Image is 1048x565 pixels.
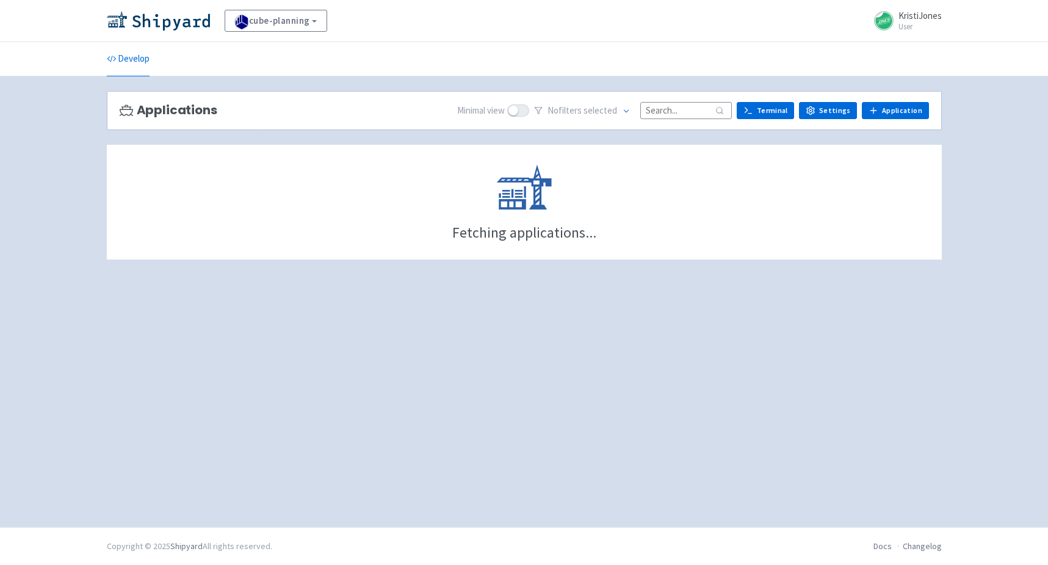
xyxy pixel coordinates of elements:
a: Application [862,102,928,119]
a: KristiJones User [867,11,942,31]
img: Shipyard logo [107,11,210,31]
div: Copyright © 2025 All rights reserved. [107,540,272,553]
a: Docs [873,541,892,552]
small: User [898,23,942,31]
span: Minimal view [457,104,505,118]
a: Settings [799,102,857,119]
a: Shipyard [170,541,203,552]
a: Terminal [737,102,794,119]
span: selected [584,104,617,116]
span: KristiJones [898,10,942,21]
span: No filter s [547,104,617,118]
a: Develop [107,42,150,76]
a: cube-planning [225,10,327,32]
div: Fetching applications... [452,225,596,240]
h3: Applications [120,103,217,117]
input: Search... [640,102,732,118]
a: Changelog [903,541,942,552]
